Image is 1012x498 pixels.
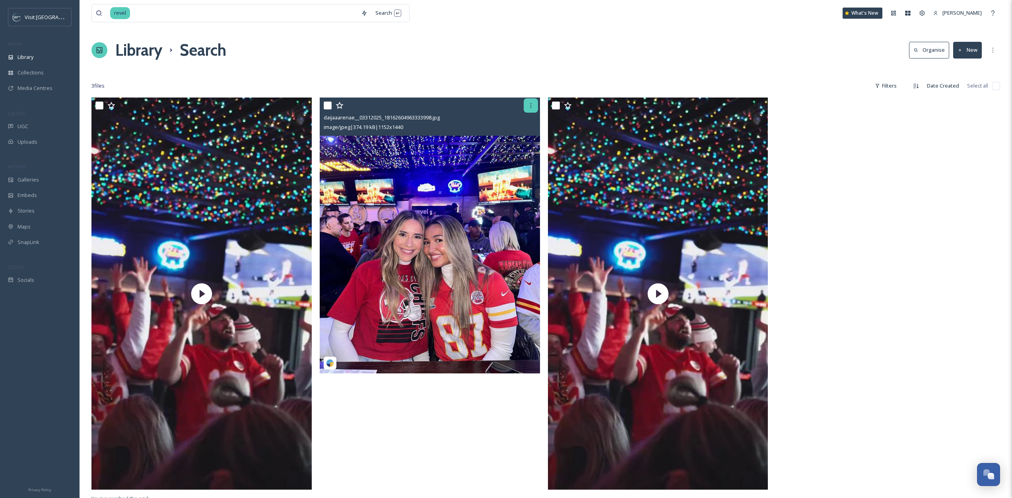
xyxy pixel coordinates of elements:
img: thumbnail [91,98,312,490]
span: Select all [967,82,988,90]
span: Uploads [17,138,37,146]
span: WIDGETS [8,164,26,170]
span: [PERSON_NAME] [942,9,982,16]
span: SnapLink [17,238,39,246]
img: thumbnail [548,98,768,490]
div: Date Created [923,78,963,94]
span: UGC [17,123,28,130]
span: Collections [17,69,44,76]
span: image/jpeg | 374.19 kB | 1152 x 1440 [324,123,403,131]
a: [PERSON_NAME] [929,5,986,21]
button: New [953,42,982,58]
span: Stories [17,207,35,215]
button: Organise [909,42,949,58]
span: Embeds [17,191,37,199]
span: Library [17,53,33,61]
span: revel [110,7,130,19]
span: daijaaarenae__03312025_18162604963333998.jpg [324,114,440,121]
span: 3 file s [91,82,105,90]
span: Galleries [17,176,39,184]
a: Organise [909,42,953,58]
a: Privacy Policy [28,484,51,494]
img: c3es6xdrejuflcaqpovn.png [13,13,21,21]
div: Search [371,5,405,21]
span: Socials [17,276,34,284]
img: snapsea-logo.png [326,359,334,367]
span: MEDIA [8,41,22,47]
button: Open Chat [977,463,1000,486]
h1: Search [180,38,226,62]
span: SOCIALS [8,264,24,270]
span: Media Centres [17,84,52,92]
span: COLLECT [8,110,25,116]
div: Filters [871,78,901,94]
a: Library [115,38,162,62]
img: daijaaarenae__03312025_18162604963333998.jpg [320,98,540,373]
span: Maps [17,223,31,230]
span: Privacy Policy [28,487,51,492]
a: What's New [843,8,882,19]
span: Visit [GEOGRAPHIC_DATA] [25,13,86,21]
